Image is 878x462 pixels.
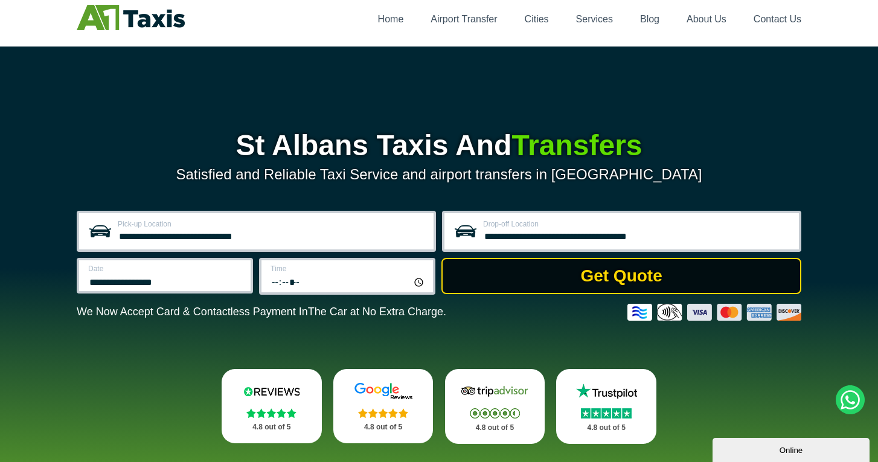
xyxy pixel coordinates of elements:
p: Satisfied and Reliable Taxi Service and airport transfers in [GEOGRAPHIC_DATA] [77,166,801,183]
img: Google [347,382,420,400]
img: Credit And Debit Cards [627,304,801,321]
label: Date [88,265,243,272]
img: Tripadvisor [458,382,531,400]
span: The Car at No Extra Charge. [308,306,446,318]
img: Stars [581,408,632,419]
p: We Now Accept Card & Contactless Payment In [77,306,446,318]
img: Reviews.io [236,382,308,400]
label: Drop-off Location [483,220,792,228]
p: 4.8 out of 5 [347,420,420,435]
h1: St Albans Taxis And [77,131,801,160]
p: 4.8 out of 5 [458,420,532,435]
img: Trustpilot [570,382,642,400]
img: Stars [470,408,520,419]
iframe: chat widget [713,435,872,462]
p: 4.8 out of 5 [235,420,309,435]
span: Transfers [511,129,642,161]
button: Get Quote [441,258,801,294]
a: Tripadvisor Stars 4.8 out of 5 [445,369,545,444]
label: Time [271,265,426,272]
a: Blog [640,14,659,24]
p: 4.8 out of 5 [569,420,643,435]
a: Home [378,14,404,24]
a: Contact Us [754,14,801,24]
a: Reviews.io Stars 4.8 out of 5 [222,369,322,443]
a: Services [576,14,613,24]
img: Stars [358,408,408,418]
a: Cities [525,14,549,24]
a: Trustpilot Stars 4.8 out of 5 [556,369,656,444]
a: About Us [687,14,726,24]
a: Google Stars 4.8 out of 5 [333,369,434,443]
label: Pick-up Location [118,220,426,228]
a: Airport Transfer [431,14,497,24]
img: A1 Taxis St Albans LTD [77,5,185,30]
img: Stars [246,408,296,418]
